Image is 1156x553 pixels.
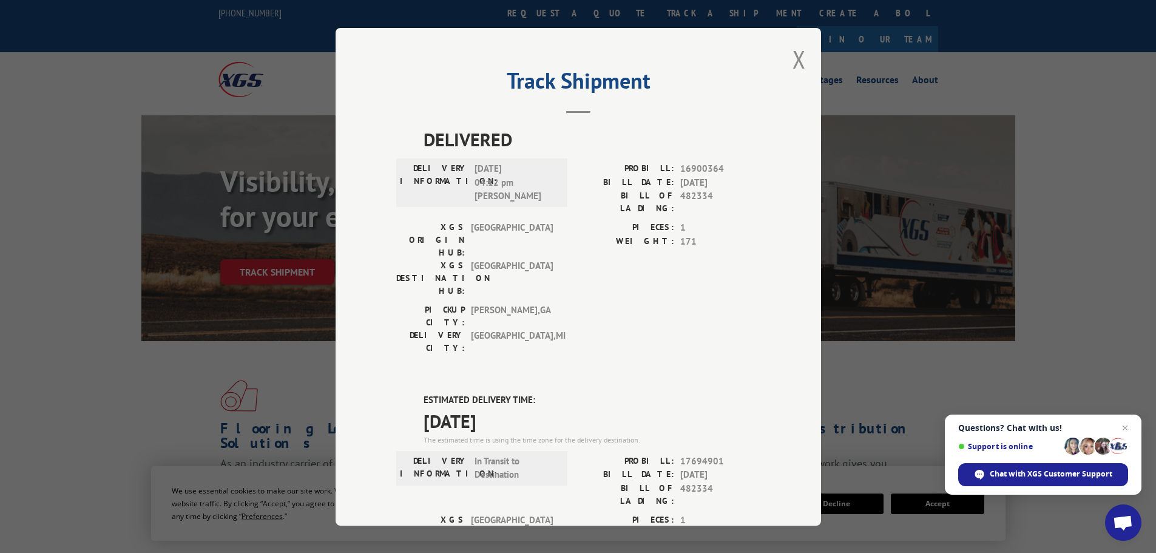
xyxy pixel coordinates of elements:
span: Questions? Chat with us! [958,423,1128,433]
h2: Track Shipment [396,72,760,95]
span: [DATE] 04:12 pm [PERSON_NAME] [475,162,556,203]
span: [DATE] [424,407,760,434]
span: 1 [680,513,760,527]
label: XGS ORIGIN HUB: [396,221,465,259]
label: BILL OF LADING: [578,481,674,507]
label: PICKUP CITY: [396,304,465,329]
label: BILL DATE: [578,468,674,482]
label: ESTIMATED DELIVERY TIME: [424,393,760,407]
label: DELIVERY INFORMATION: [400,162,468,203]
span: [DATE] [680,468,760,482]
label: PIECES: [578,513,674,527]
span: Chat with XGS Customer Support [990,469,1112,480]
div: Chat with XGS Customer Support [958,463,1128,486]
label: BILL DATE: [578,175,674,189]
span: 482334 [680,189,760,215]
label: XGS DESTINATION HUB: [396,259,465,297]
span: 17694901 [680,454,760,468]
span: [GEOGRAPHIC_DATA] [471,513,553,551]
span: DELIVERED [424,126,760,153]
span: In Transit to Destination [475,454,556,481]
span: [DATE] [680,175,760,189]
button: Close modal [793,43,806,75]
div: Open chat [1105,504,1141,541]
label: DELIVERY INFORMATION: [400,454,468,481]
span: Close chat [1118,421,1132,435]
span: [GEOGRAPHIC_DATA] [471,259,553,297]
span: 171 [680,234,760,248]
label: DELIVERY CITY: [396,329,465,355]
label: XGS ORIGIN HUB: [396,513,465,551]
span: Support is online [958,442,1060,451]
span: 482334 [680,481,760,507]
span: 1 [680,221,760,235]
span: [GEOGRAPHIC_DATA] , MI [471,329,553,355]
label: PIECES: [578,221,674,235]
label: PROBILL: [578,162,674,176]
span: [GEOGRAPHIC_DATA] [471,221,553,259]
label: WEIGHT: [578,234,674,248]
span: 16900364 [680,162,760,176]
div: The estimated time is using the time zone for the delivery destination. [424,434,760,445]
label: PROBILL: [578,454,674,468]
label: BILL OF LADING: [578,189,674,215]
span: [PERSON_NAME] , GA [471,304,553,329]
